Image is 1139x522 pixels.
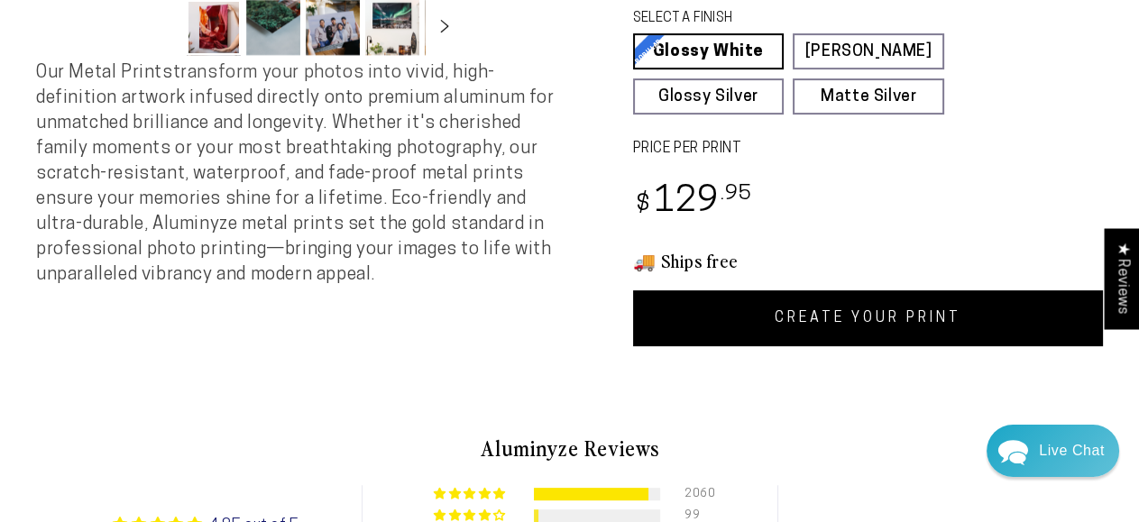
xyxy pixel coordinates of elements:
[633,78,785,114] a: Glossy Silver
[633,249,1104,272] h3: 🚚 Ships free
[793,78,944,114] a: Matte Silver
[51,433,1088,463] h2: Aluminyze Reviews
[636,193,651,217] span: $
[633,33,785,69] a: Glossy White
[36,64,555,284] span: Our Metal Prints transform your photos into vivid, high-definition artwork infused directly onto ...
[633,139,1104,160] label: PRICE PER PRINT
[987,425,1119,477] div: Chat widget toggle
[633,9,908,29] legend: SELECT A FINISH
[1105,228,1139,328] div: Click to open Judge.me floating reviews tab
[1039,425,1105,477] div: Contact Us Directly
[633,185,753,220] bdi: 129
[425,7,464,47] button: Slide right
[721,184,753,205] sup: .95
[793,33,944,69] a: [PERSON_NAME]
[142,7,181,47] button: Slide left
[633,290,1104,346] a: CREATE YOUR PRINT
[684,488,706,500] div: 2060
[684,509,706,522] div: 99
[434,488,509,501] div: 91% (2060) reviews with 5 star rating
